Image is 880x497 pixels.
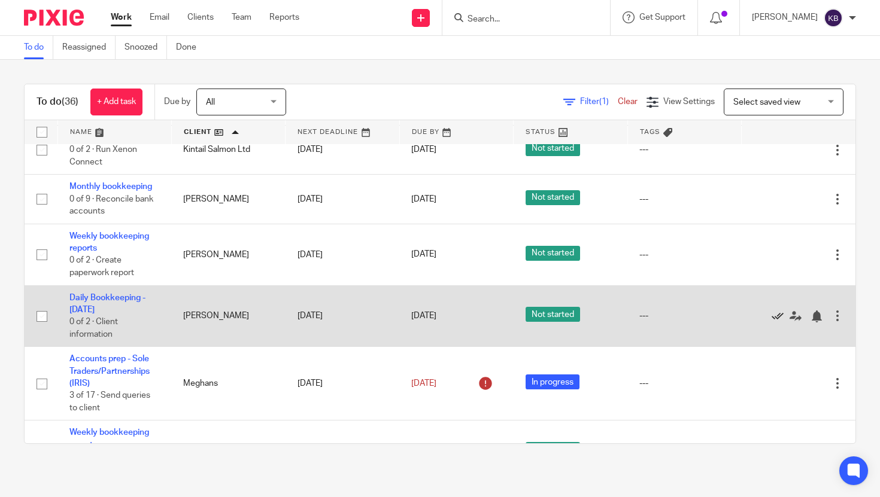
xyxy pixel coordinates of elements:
td: [PERSON_NAME] [171,175,285,224]
td: [DATE] [286,285,399,347]
span: Get Support [639,13,685,22]
span: Not started [526,190,580,205]
td: Kintail Salmon Ltd [171,125,285,174]
span: 3 of 17 · Send queries to client [69,392,150,413]
a: Daily Bookkeeping - [DATE] [69,294,145,314]
td: [DATE] [286,347,399,420]
a: To do [24,36,53,59]
td: [DATE] [286,125,399,174]
a: Snoozed [125,36,167,59]
span: [DATE] [411,146,436,154]
td: Meghans [171,347,285,420]
a: Done [176,36,205,59]
a: Reports [269,11,299,23]
span: Select saved view [733,98,800,106]
h1: To do [37,96,78,108]
span: (1) [599,97,609,106]
input: Search [466,14,574,25]
a: Clients [187,11,214,23]
span: 0 of 2 · Create paperwork report [69,257,134,278]
td: Meghans [171,420,285,482]
div: --- [639,193,729,205]
span: [DATE] [411,195,436,203]
td: [PERSON_NAME] [171,224,285,285]
p: [PERSON_NAME] [752,11,818,23]
p: Due by [164,96,190,108]
span: [DATE] [411,312,436,320]
a: Weekly bookkeeping reports [69,232,149,252]
a: + Add task [90,89,142,115]
span: [DATE] [411,251,436,259]
span: Not started [526,442,580,457]
a: Mark as done [772,310,790,322]
span: Not started [526,307,580,322]
td: [DATE] [286,175,399,224]
span: Filter [580,97,618,106]
span: In progress [526,374,579,389]
span: 0 of 9 · Reconcile bank accounts [69,195,153,216]
div: --- [639,144,729,155]
img: svg%3E [824,8,843,28]
div: --- [639,249,729,261]
span: View Settings [663,97,715,106]
a: Reassigned [62,36,116,59]
img: Pixie [24,10,84,26]
span: Not started [526,246,580,261]
div: --- [639,310,729,322]
a: Weekly bookkeeping reports [69,428,149,449]
span: All [206,98,215,106]
td: [DATE] [286,420,399,482]
span: (36) [62,97,78,106]
a: Email [150,11,169,23]
span: 0 of 2 · Run Xenon Connect [69,145,137,166]
div: --- [639,377,729,389]
a: Clear [618,97,638,106]
span: [DATE] [411,379,436,388]
a: Work [111,11,132,23]
span: 0 of 2 · Client information [69,318,118,339]
a: Accounts prep - Sole Traders/Partnerships (IRIS) [69,355,150,388]
span: Not started [526,141,580,156]
span: Tags [640,129,660,135]
a: Monthly bookkeeping [69,182,152,191]
td: [DATE] [286,224,399,285]
a: Team [232,11,251,23]
td: [PERSON_NAME] [171,285,285,347]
